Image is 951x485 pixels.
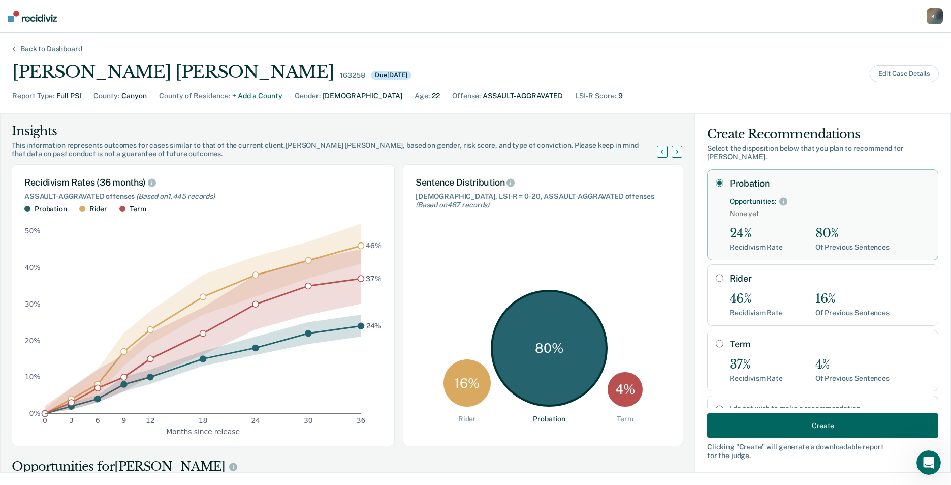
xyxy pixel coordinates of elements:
[56,90,81,101] div: Full PSI
[416,192,671,209] div: [DEMOGRAPHIC_DATA], LSI-R = 0-20, ASSAULT-AGGRAVATED offenses
[24,177,382,188] div: Recidivism Rates (36 months)
[730,197,776,206] div: Opportunities:
[295,90,321,101] div: Gender :
[93,90,119,101] div: County :
[323,90,402,101] div: [DEMOGRAPHIC_DATA]
[366,241,382,250] text: 46%
[304,416,313,425] text: 30
[815,292,890,307] div: 16%
[730,292,783,307] div: 46%
[122,416,126,425] text: 9
[25,299,41,308] text: 30%
[45,224,361,413] g: area
[815,243,890,252] div: Of Previous Sentences
[136,192,215,200] span: (Based on 1,445 records )
[707,126,938,142] div: Create Recommendations
[483,90,563,101] div: ASSAULT-AGGRAVATED
[43,416,47,425] text: 0
[458,415,476,423] div: Rider
[199,416,208,425] text: 18
[608,372,643,407] div: 4 %
[251,416,260,425] text: 24
[730,178,930,189] label: Probation
[730,357,783,372] div: 37%
[29,409,41,417] text: 0%
[25,373,41,381] text: 10%
[35,205,67,214] div: Probation
[371,71,411,80] div: Due [DATE]
[146,416,155,425] text: 12
[24,192,382,201] div: ASSAULT-AGGRAVATED offenses
[815,374,890,383] div: Of Previous Sentences
[927,8,943,24] div: K L
[927,8,943,24] button: KL
[730,404,930,413] label: I do not wish to make a recommendation
[357,416,366,425] text: 36
[815,226,890,241] div: 80%
[25,336,41,344] text: 20%
[366,241,382,330] g: text
[12,62,334,82] div: [PERSON_NAME] [PERSON_NAME]
[815,357,890,372] div: 4%
[533,415,565,423] div: Probation
[25,263,41,271] text: 40%
[617,415,633,423] div: Term
[12,90,54,101] div: Report Type :
[491,290,608,407] div: 80 %
[730,309,783,317] div: Recidivism Rate
[130,205,146,214] div: Term
[870,65,939,82] button: Edit Case Details
[340,71,365,80] div: 163258
[43,416,365,425] g: x-axis tick label
[730,339,930,350] label: Term
[730,374,783,383] div: Recidivism Rate
[12,123,669,139] div: Insights
[415,90,430,101] div: Age :
[730,226,783,241] div: 24%
[159,90,230,101] div: County of Residence :
[8,45,94,53] div: Back to Dashboard
[416,177,671,188] div: Sentence Distribution
[452,90,481,101] div: Offense :
[432,90,440,101] div: 22
[730,273,930,284] label: Rider
[575,90,616,101] div: LSI-R Score :
[916,450,941,475] iframe: Intercom live chat
[730,209,930,218] span: None yet
[25,227,41,417] g: y-axis tick label
[12,459,683,475] div: Opportunities for [PERSON_NAME]
[25,227,41,235] text: 50%
[730,243,783,252] div: Recidivism Rate
[96,416,100,425] text: 6
[8,11,57,22] img: Recidiviz
[121,90,147,101] div: Canyon
[166,427,240,435] g: x-axis label
[69,416,74,425] text: 3
[707,144,938,162] div: Select the disposition below that you plan to recommend for [PERSON_NAME] .
[618,90,623,101] div: 9
[166,427,240,435] text: Months since release
[815,309,890,317] div: Of Previous Sentences
[443,359,491,407] div: 16 %
[366,274,382,282] text: 37%
[707,443,938,460] div: Clicking " Create " will generate a downloadable report for the judge.
[12,141,669,159] div: This information represents outcomes for cases similar to that of the current client, [PERSON_NAM...
[416,201,489,209] span: (Based on 467 records )
[366,321,382,329] text: 24%
[89,205,107,214] div: Rider
[707,413,938,438] button: Create
[232,90,282,101] div: + Add a County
